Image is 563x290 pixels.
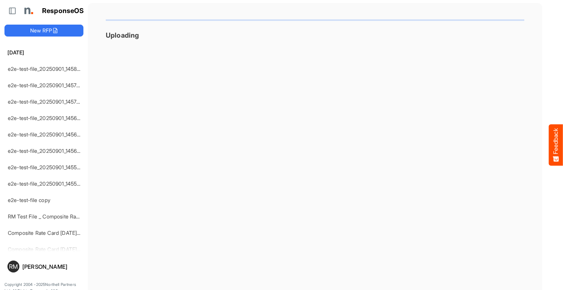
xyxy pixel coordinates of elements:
[8,82,83,88] a: e2e-test-file_20250901_145754
[106,31,524,39] h3: Uploading
[8,131,83,138] a: e2e-test-file_20250901_145636
[4,48,83,57] h6: [DATE]
[8,66,82,72] a: e2e-test-file_20250901_145817
[8,197,50,203] a: e2e-test-file copy
[8,148,82,154] a: e2e-test-file_20250901_145615
[9,264,18,269] span: RM
[8,213,112,220] a: RM Test File _ Composite Rate Card [DATE]
[8,98,83,105] a: e2e-test-file_20250901_145726
[8,115,83,121] a: e2e-test-file_20250901_145657
[4,25,83,37] button: New RFP
[20,3,35,18] img: Northell
[8,230,96,236] a: Composite Rate Card [DATE]_smaller
[42,7,84,15] h1: ResponseOS
[8,180,83,187] a: e2e-test-file_20250901_145529
[8,164,83,170] a: e2e-test-file_20250901_145552
[549,124,563,166] button: Feedback
[22,264,80,269] div: [PERSON_NAME]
